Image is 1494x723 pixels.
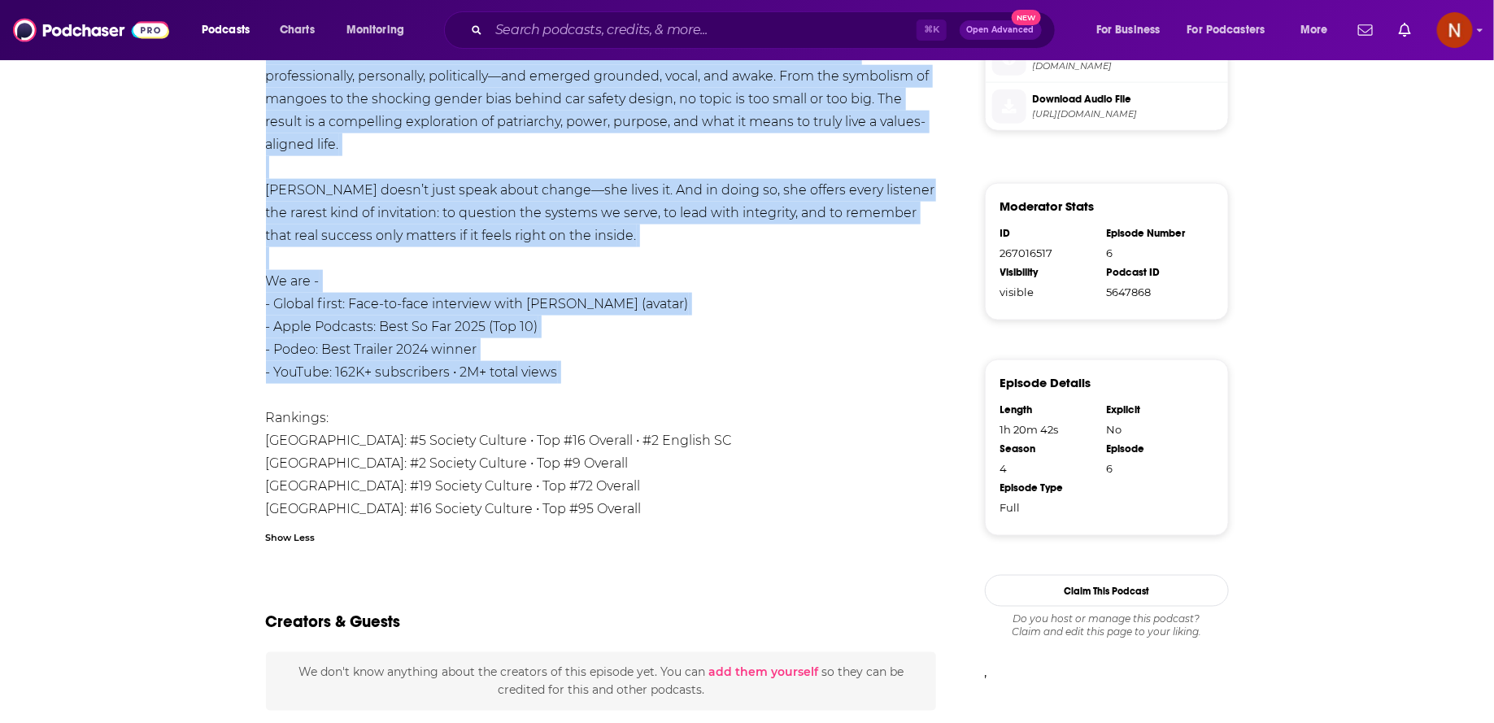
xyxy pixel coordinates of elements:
[13,15,169,46] img: Podchaser - Follow, Share and Rate Podcasts
[708,666,818,679] button: add them yourself
[335,17,425,43] button: open menu
[1392,16,1418,44] a: Show notifications dropdown
[967,26,1034,34] span: Open Advanced
[1000,403,1096,416] div: Length
[1033,108,1222,120] span: https://media.podeo.co/episodes/NzMwMzU/audio.mp3
[960,20,1042,40] button: Open AdvancedNew
[1177,17,1289,43] button: open menu
[1107,285,1203,298] div: 5647868
[985,613,1229,639] div: Claim and edit this page to your liking.
[202,19,250,41] span: Podcasts
[1000,481,1096,494] div: Episode Type
[298,665,904,698] span: We don't know anything about the creators of this episode yet . You can so they can be credited f...
[1085,17,1181,43] button: open menu
[280,19,315,41] span: Charts
[1000,198,1095,214] h3: Moderator Stats
[1107,246,1203,259] div: 6
[460,11,1071,49] div: Search podcasts, credits, & more...
[1107,423,1203,436] div: No
[1000,246,1096,259] div: 267016517
[1289,17,1348,43] button: open menu
[1107,266,1203,279] div: Podcast ID
[1437,12,1473,48] img: User Profile
[346,19,404,41] span: Monitoring
[1437,12,1473,48] button: Show profile menu
[1107,227,1203,240] div: Episode Number
[489,17,917,43] input: Search podcasts, credits, & more...
[1107,462,1203,475] div: 6
[1096,19,1161,41] span: For Business
[985,613,1229,626] span: Do you host or manage this podcast?
[1000,266,1096,279] div: Visibility
[1107,403,1203,416] div: Explicit
[1187,19,1265,41] span: For Podcasters
[1300,19,1328,41] span: More
[985,575,1229,607] button: Claim This Podcast
[190,17,271,43] button: open menu
[269,17,324,43] a: Charts
[917,20,947,41] span: ⌘ K
[1000,423,1096,436] div: 1h 20m 42s
[992,89,1222,124] a: Download Audio File[URL][DOMAIN_NAME]
[1000,285,1096,298] div: visible
[266,612,401,633] h2: Creators & Guests
[1033,92,1222,107] span: Download Audio File
[1000,227,1096,240] div: ID
[1107,442,1203,455] div: Episode
[1437,12,1473,48] span: Logged in as AdelNBM
[1012,10,1041,25] span: New
[1000,501,1096,514] div: Full
[1033,60,1222,72] span: podeo.co
[1352,16,1379,44] a: Show notifications dropdown
[1000,462,1096,475] div: 4
[1000,375,1091,390] h3: Episode Details
[1000,442,1096,455] div: Season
